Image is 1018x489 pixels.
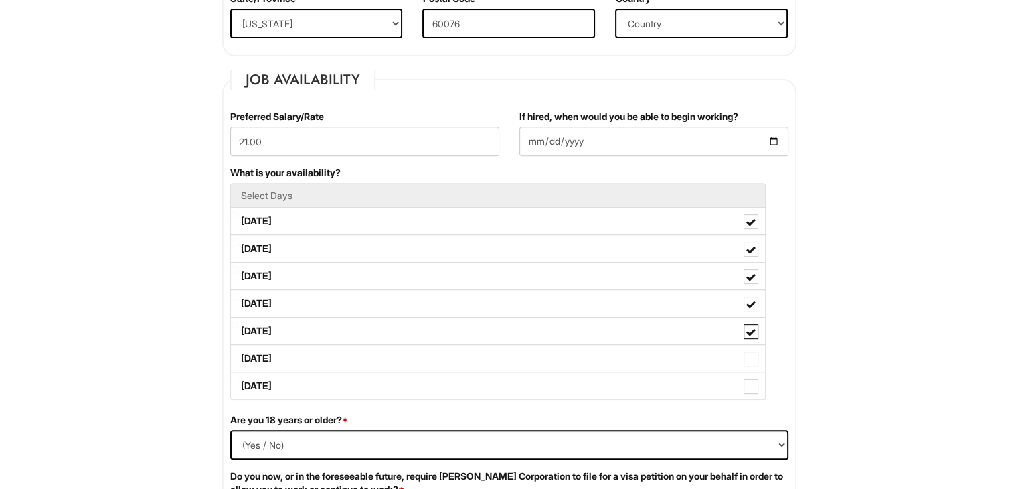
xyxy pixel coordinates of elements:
[231,372,765,399] label: [DATE]
[231,208,765,234] label: [DATE]
[230,110,324,123] label: Preferred Salary/Rate
[519,110,738,123] label: If hired, when would you be able to begin working?
[230,9,403,38] select: State/Province
[230,166,341,180] label: What is your availability?
[231,290,765,317] label: [DATE]
[231,345,765,372] label: [DATE]
[231,318,765,344] label: [DATE]
[230,413,348,427] label: Are you 18 years or older?
[615,9,788,38] select: Country
[241,190,755,200] h5: Select Days
[422,9,595,38] input: Postal Code
[231,235,765,262] label: [DATE]
[230,127,499,156] input: Preferred Salary/Rate
[230,430,788,460] select: (Yes / No)
[231,263,765,289] label: [DATE]
[230,70,375,90] legend: Job Availability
